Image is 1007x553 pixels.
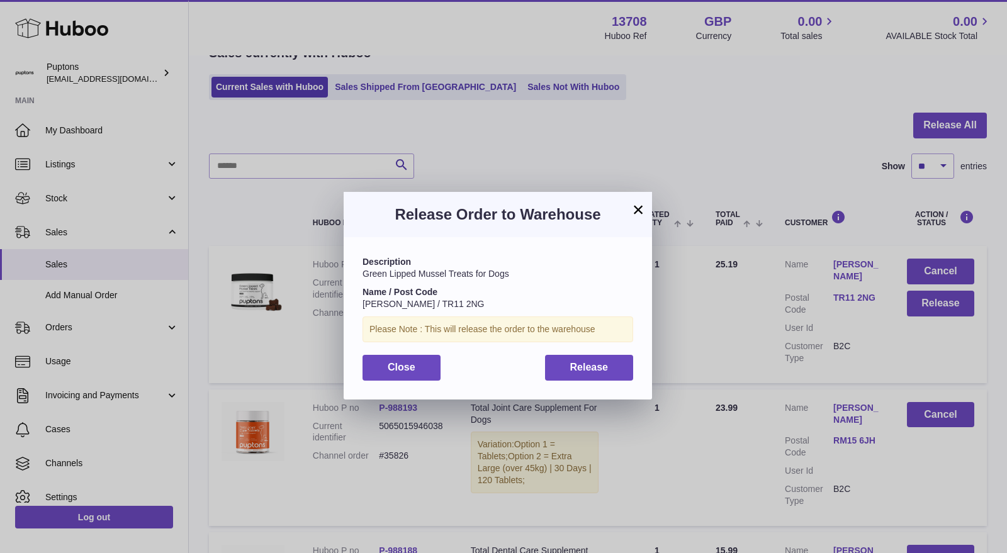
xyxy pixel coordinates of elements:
span: [PERSON_NAME] / TR11 2NG [363,299,484,309]
strong: Name / Post Code [363,287,437,297]
span: Release [570,362,609,372]
span: Close [388,362,415,372]
button: × [631,202,646,217]
strong: Description [363,257,411,267]
span: Green Lipped Mussel Treats for Dogs [363,269,509,279]
button: Close [363,355,441,381]
h3: Release Order to Warehouse [363,204,633,225]
div: Please Note : This will release the order to the warehouse [363,316,633,342]
button: Release [545,355,634,381]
